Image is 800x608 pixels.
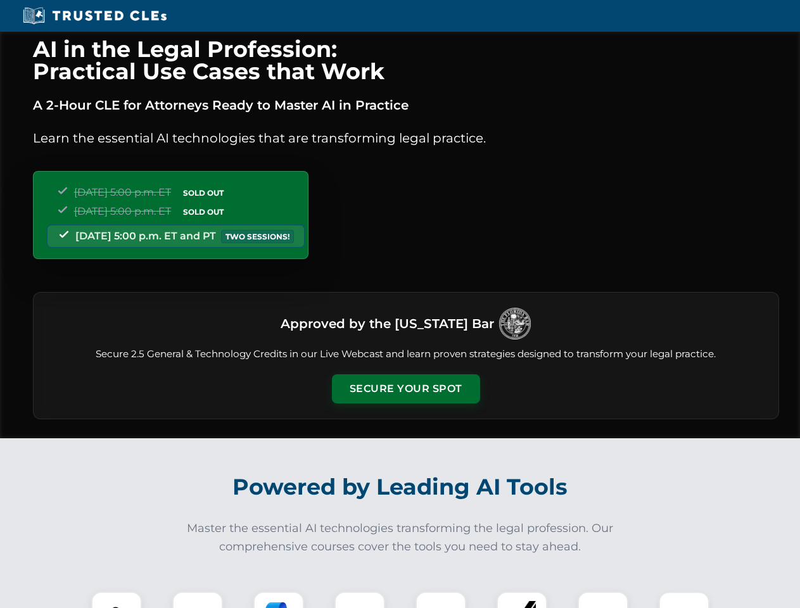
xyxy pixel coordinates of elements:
p: Learn the essential AI technologies that are transforming legal practice. [33,128,779,148]
p: Secure 2.5 General & Technology Credits in our Live Webcast and learn proven strategies designed ... [49,347,763,362]
span: SOLD OUT [179,186,228,199]
img: Trusted CLEs [19,6,170,25]
span: SOLD OUT [179,205,228,218]
img: Logo [499,308,531,339]
p: Master the essential AI technologies transforming the legal profession. Our comprehensive courses... [179,519,622,556]
h1: AI in the Legal Profession: Practical Use Cases that Work [33,38,779,82]
h3: Approved by the [US_STATE] Bar [281,312,494,335]
button: Secure Your Spot [332,374,480,403]
span: [DATE] 5:00 p.m. ET [74,205,171,217]
p: A 2-Hour CLE for Attorneys Ready to Master AI in Practice [33,95,779,115]
span: [DATE] 5:00 p.m. ET [74,186,171,198]
h2: Powered by Leading AI Tools [49,465,751,509]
